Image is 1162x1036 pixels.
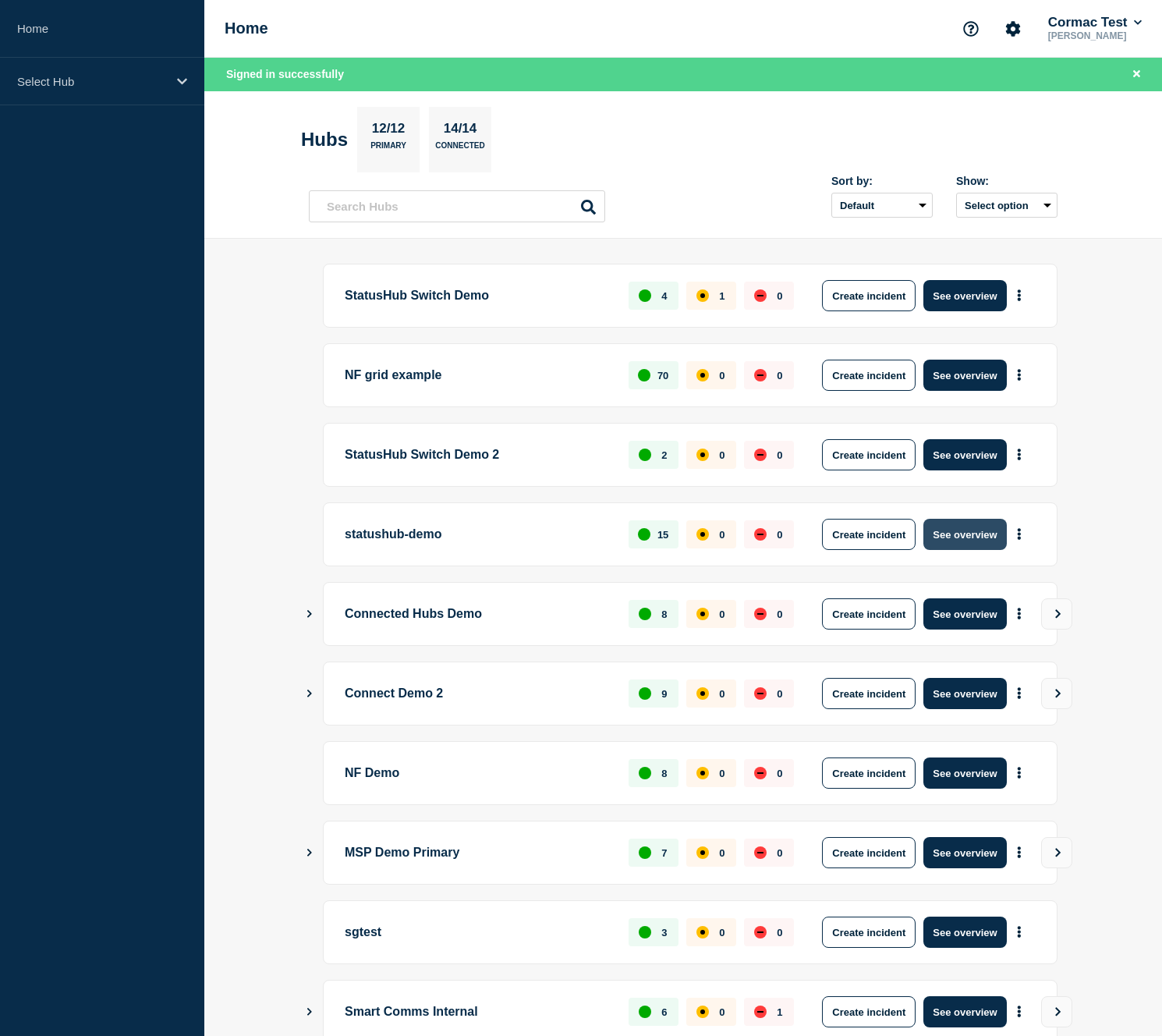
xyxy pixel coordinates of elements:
button: View [1041,996,1072,1027]
div: up [639,687,651,700]
button: More actions [1009,520,1029,549]
span: Signed in successfully [226,68,344,80]
p: 12/12 [366,121,411,141]
button: Create incident [822,996,916,1027]
button: Create incident [822,439,916,470]
button: Create incident [822,917,916,948]
p: Primary [370,141,406,158]
p: 0 [777,608,782,620]
div: affected [696,1006,709,1018]
p: StatusHub Switch Demo [345,280,611,311]
button: Create incident [822,837,916,868]
p: 14/14 [438,121,483,141]
button: More actions [1009,361,1029,390]
p: 4 [661,290,667,302]
div: affected [696,528,709,541]
button: Close banner [1127,66,1146,83]
div: up [638,369,650,381]
button: See overview [923,837,1006,868]
p: 1 [777,1006,782,1018]
p: 0 [777,290,782,302]
button: Show Connected Hubs [306,688,314,700]
p: 8 [661,608,667,620]
button: More actions [1009,282,1029,310]
p: 2 [661,449,667,461]
p: 0 [719,449,724,461]
div: up [639,1006,651,1018]
button: More actions [1009,918,1029,947]
div: up [638,528,650,541]
p: [PERSON_NAME] [1045,30,1145,41]
p: 0 [719,1006,724,1018]
div: down [754,926,767,938]
p: 15 [657,529,668,541]
button: Create incident [822,360,916,391]
div: up [639,846,651,859]
div: affected [696,608,709,620]
button: More actions [1009,998,1029,1027]
button: Show Connected Hubs [306,847,314,859]
button: Create incident [822,598,916,630]
p: 0 [777,847,782,859]
button: See overview [923,360,1006,391]
button: Create incident [822,757,916,789]
input: Search Hubs [309,190,605,222]
h2: Hubs [301,129,348,151]
button: Create incident [822,519,916,550]
button: Account settings [997,12,1029,45]
button: Select option [956,193,1057,218]
p: 0 [719,529,724,541]
p: 0 [777,370,782,381]
p: 0 [719,847,724,859]
p: NF Demo [345,757,611,789]
p: 3 [661,927,667,938]
div: down [754,449,767,461]
p: 0 [719,688,724,700]
p: Connected [435,141,484,158]
div: down [754,289,767,302]
p: 0 [719,370,724,381]
div: down [754,846,767,859]
button: Show Connected Hubs [306,1006,314,1018]
p: MSP Demo Primary [345,837,611,868]
p: Connected Hubs Demo [345,598,611,630]
p: StatusHub Switch Demo 2 [345,439,611,470]
button: Cormac Test [1045,15,1145,30]
button: See overview [923,519,1006,550]
div: up [639,608,651,620]
button: More actions [1009,600,1029,629]
div: up [639,767,651,779]
p: Smart Comms Internal [345,996,611,1027]
p: sgtest [345,917,611,948]
p: 70 [657,370,668,381]
button: Create incident [822,280,916,311]
div: down [754,1006,767,1018]
div: down [754,687,767,700]
select: Sort by [831,193,933,218]
button: Show Connected Hubs [306,608,314,620]
p: 0 [777,688,782,700]
p: 7 [661,847,667,859]
button: More actions [1009,679,1029,708]
p: NF grid example [345,360,611,391]
div: down [754,369,767,381]
p: 1 [719,290,724,302]
div: up [639,289,651,302]
p: 0 [777,927,782,938]
h1: Home [225,20,268,37]
button: See overview [923,917,1006,948]
button: View [1041,678,1072,709]
div: Sort by: [831,175,933,187]
button: See overview [923,678,1006,709]
div: affected [696,369,709,381]
div: affected [696,767,709,779]
div: affected [696,926,709,938]
button: View [1041,598,1072,630]
p: 0 [777,449,782,461]
button: Create incident [822,678,916,709]
p: Connect Demo 2 [345,678,611,709]
button: More actions [1009,839,1029,867]
button: More actions [1009,759,1029,788]
button: See overview [923,598,1006,630]
button: See overview [923,757,1006,789]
